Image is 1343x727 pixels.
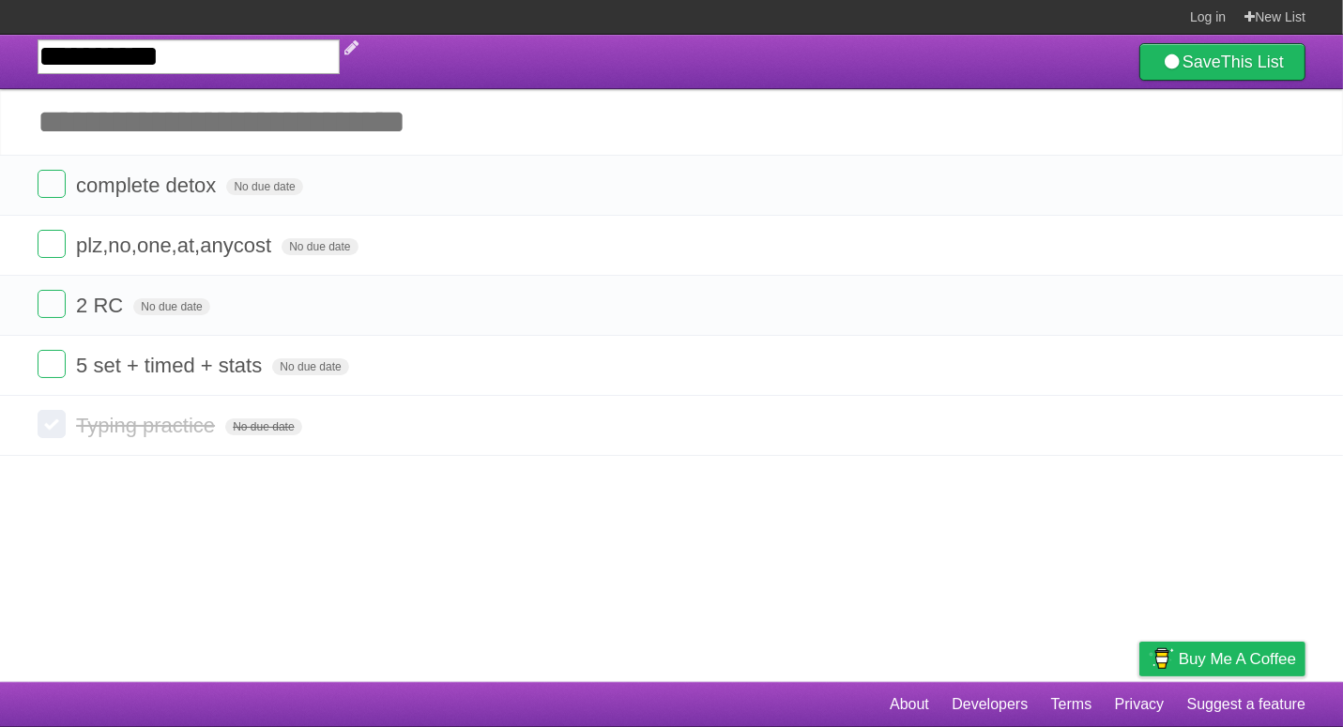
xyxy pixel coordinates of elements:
span: Typing practice [76,414,220,437]
span: No due date [133,298,209,315]
a: Privacy [1115,687,1164,722]
span: No due date [272,358,348,375]
label: Done [38,290,66,318]
a: SaveThis List [1139,43,1305,81]
a: Terms [1051,687,1092,722]
span: plz,no,one,at,anycost [76,234,276,257]
label: Done [38,230,66,258]
label: Done [38,170,66,198]
span: complete detox [76,174,221,197]
a: Buy me a coffee [1139,642,1305,676]
span: No due date [282,238,358,255]
b: This List [1221,53,1284,71]
span: Buy me a coffee [1179,643,1296,675]
span: No due date [225,418,301,435]
img: Buy me a coffee [1149,643,1174,674]
a: Developers [952,687,1028,722]
a: About [890,687,929,722]
label: Done [38,350,66,378]
span: 2 RC [76,294,128,317]
a: Suggest a feature [1187,687,1305,722]
span: 5 set + timed + stats [76,354,267,377]
span: No due date [226,178,302,195]
label: Done [38,410,66,438]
